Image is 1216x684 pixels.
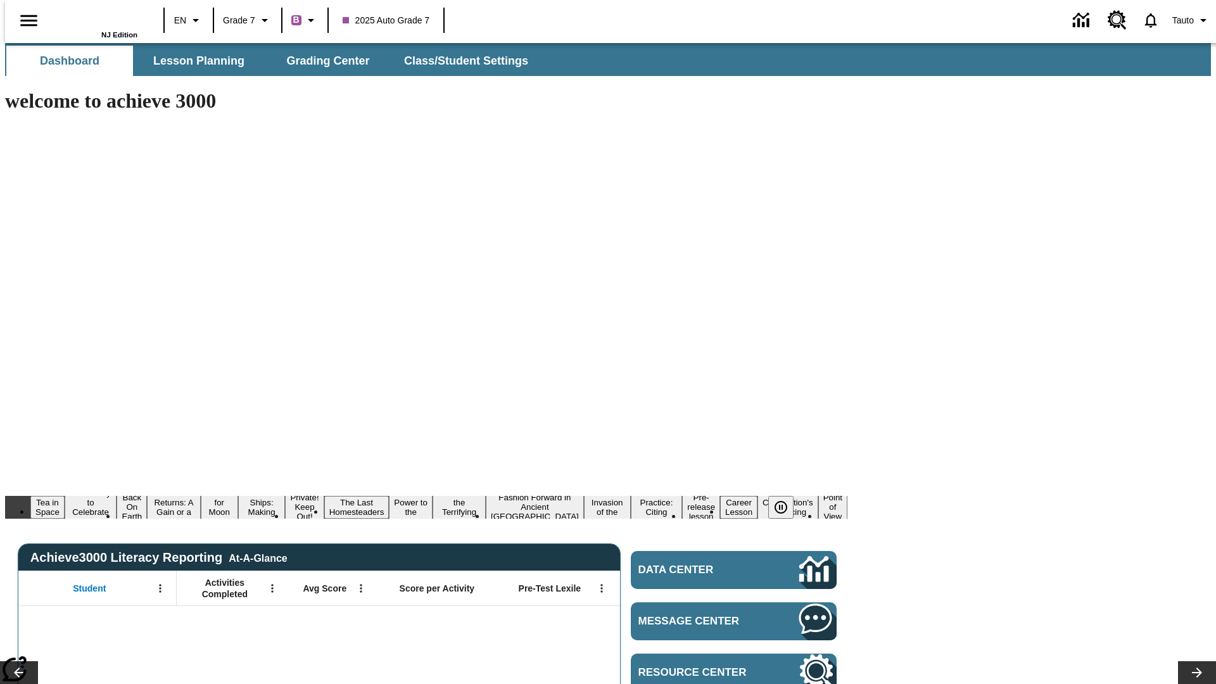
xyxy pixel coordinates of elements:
[5,89,847,113] h1: welcome to achieve 3000
[757,486,818,528] button: Slide 16 The Constitution's Balancing Act
[286,9,324,32] button: Boost Class color is purple. Change class color
[720,496,757,519] button: Slide 15 Career Lesson
[55,6,137,31] a: Home
[433,486,486,528] button: Slide 10 Attack of the Terrifying Tomatoes
[400,583,475,594] span: Score per Activity
[183,577,267,600] span: Activities Completed
[818,491,847,523] button: Slide 17 Point of View
[73,583,106,594] span: Student
[223,14,255,27] span: Grade 7
[768,496,806,519] div: Pause
[174,14,186,27] span: EN
[343,14,430,27] span: 2025 Auto Grade 7
[631,551,837,589] a: Data Center
[101,31,137,39] span: NJ Edition
[265,46,391,76] button: Grading Center
[117,491,147,523] button: Slide 3 Back On Earth
[285,491,324,523] button: Slide 7 Private! Keep Out!
[592,579,611,598] button: Open Menu
[55,4,137,39] div: Home
[1172,14,1194,27] span: Tauto
[218,9,277,32] button: Grade: Grade 7, Select a grade
[1167,9,1216,32] button: Profile/Settings
[286,54,369,68] span: Grading Center
[263,579,282,598] button: Open Menu
[584,486,631,528] button: Slide 12 The Invasion of the Free CD
[519,583,581,594] span: Pre-Test Lexile
[486,491,584,523] button: Slide 11 Fashion Forward in Ancient Rome
[30,550,288,565] span: Achieve3000 Literacy Reporting
[404,54,528,68] span: Class/Student Settings
[229,550,287,564] div: At-A-Glance
[351,579,370,598] button: Open Menu
[168,9,209,32] button: Language: EN, Select a language
[682,491,720,523] button: Slide 14 Pre-release lesson
[40,54,99,68] span: Dashboard
[147,486,200,528] button: Slide 4 Free Returns: A Gain or a Drain?
[631,602,837,640] a: Message Center
[5,43,1211,76] div: SubNavbar
[1178,661,1216,684] button: Lesson carousel, Next
[6,46,133,76] button: Dashboard
[324,496,389,519] button: Slide 8 The Last Homesteaders
[136,46,262,76] button: Lesson Planning
[638,615,761,628] span: Message Center
[631,486,683,528] button: Slide 13 Mixed Practice: Citing Evidence
[10,2,47,39] button: Open side menu
[201,486,238,528] button: Slide 5 Time for Moon Rules?
[153,54,244,68] span: Lesson Planning
[638,564,757,576] span: Data Center
[65,486,117,528] button: Slide 2 Get Ready to Celebrate Juneteenth!
[5,46,540,76] div: SubNavbar
[768,496,794,519] button: Pause
[30,496,65,519] button: Slide 1 Tea in Space
[303,583,346,594] span: Avg Score
[293,12,300,28] span: B
[638,666,761,679] span: Resource Center
[151,579,170,598] button: Open Menu
[1065,3,1100,38] a: Data Center
[389,486,433,528] button: Slide 9 Solar Power to the People
[394,46,538,76] button: Class/Student Settings
[1134,4,1167,37] a: Notifications
[238,486,286,528] button: Slide 6 Cruise Ships: Making Waves
[1100,3,1134,37] a: Resource Center, Will open in new tab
